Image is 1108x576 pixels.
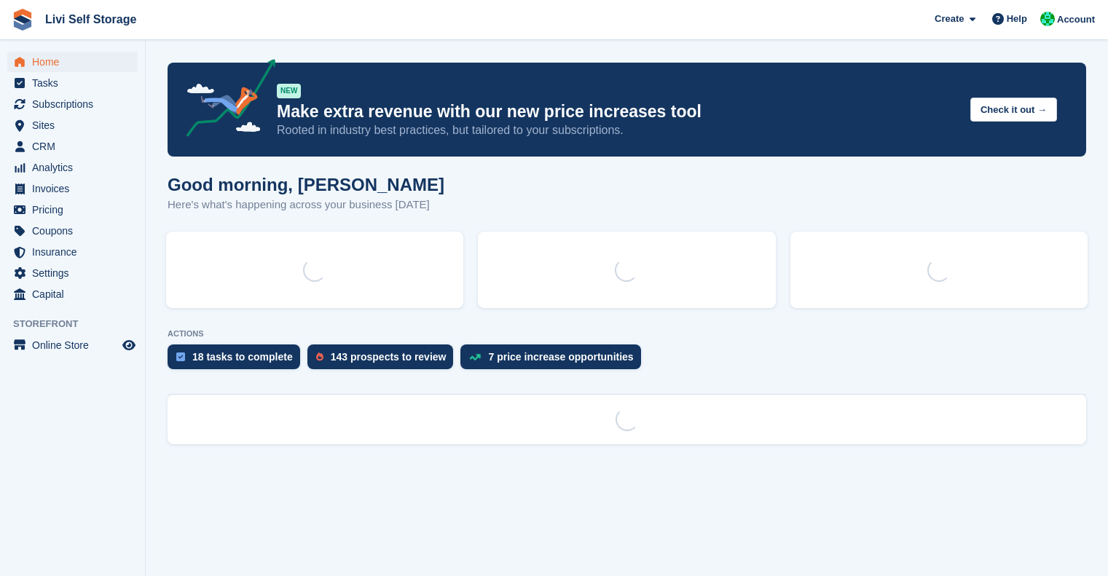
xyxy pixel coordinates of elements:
[168,329,1086,339] p: ACTIONS
[32,52,119,72] span: Home
[120,336,138,354] a: Preview store
[32,73,119,93] span: Tasks
[7,136,138,157] a: menu
[331,351,447,363] div: 143 prospects to review
[7,157,138,178] a: menu
[469,354,481,360] img: price_increase_opportunities-93ffe204e8149a01c8c9dc8f82e8f89637d9d84a8eef4429ea346261dce0b2c0.svg
[176,352,185,361] img: task-75834270c22a3079a89374b754ae025e5fb1db73e45f91037f5363f120a921f8.svg
[168,197,444,213] p: Here's what's happening across your business [DATE]
[935,12,964,26] span: Create
[277,84,301,98] div: NEW
[7,52,138,72] a: menu
[174,59,276,142] img: price-adjustments-announcement-icon-8257ccfd72463d97f412b2fc003d46551f7dbcb40ab6d574587a9cd5c0d94...
[32,221,119,241] span: Coupons
[192,351,293,363] div: 18 tasks to complete
[1007,12,1027,26] span: Help
[7,242,138,262] a: menu
[13,317,145,331] span: Storefront
[307,344,461,376] a: 143 prospects to review
[7,94,138,114] a: menu
[32,157,119,178] span: Analytics
[32,200,119,220] span: Pricing
[970,98,1057,122] button: Check it out →
[32,136,119,157] span: CRM
[12,9,34,31] img: stora-icon-8386f47178a22dfd0bd8f6a31ec36ba5ce8667c1dd55bd0f319d3a0aa187defe.svg
[460,344,648,376] a: 7 price increase opportunities
[39,7,142,31] a: Livi Self Storage
[32,178,119,199] span: Invoices
[7,73,138,93] a: menu
[316,352,323,361] img: prospect-51fa495bee0391a8d652442698ab0144808aea92771e9ea1ae160a38d050c398.svg
[32,284,119,304] span: Capital
[277,101,959,122] p: Make extra revenue with our new price increases tool
[7,115,138,135] a: menu
[277,122,959,138] p: Rooted in industry best practices, but tailored to your subscriptions.
[7,200,138,220] a: menu
[32,115,119,135] span: Sites
[168,175,444,194] h1: Good morning, [PERSON_NAME]
[488,351,633,363] div: 7 price increase opportunities
[7,263,138,283] a: menu
[7,335,138,355] a: menu
[1057,12,1095,27] span: Account
[32,263,119,283] span: Settings
[7,284,138,304] a: menu
[7,178,138,199] a: menu
[168,344,307,376] a: 18 tasks to complete
[1040,12,1055,26] img: Joe Robertson
[32,335,119,355] span: Online Store
[32,94,119,114] span: Subscriptions
[7,221,138,241] a: menu
[32,242,119,262] span: Insurance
